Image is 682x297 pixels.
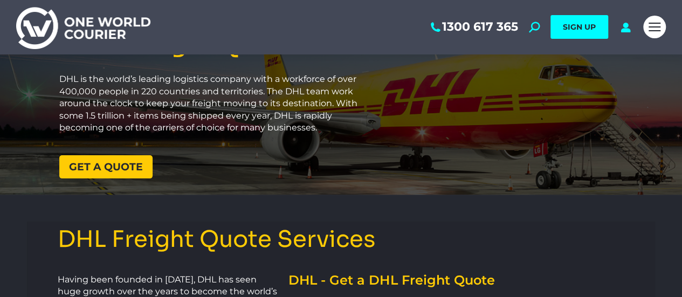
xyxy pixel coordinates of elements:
span: SIGN UP [563,22,596,32]
a: Mobile menu icon [643,16,666,38]
a: SIGN UP [550,15,608,39]
h1: DHL Freight Quote [59,29,368,58]
span: Get a quote [69,162,143,172]
a: Get a quote [59,155,153,178]
h3: DHL Freight Quote Services [58,227,625,252]
img: One World Courier [16,5,150,49]
h2: DHL - Get a DHL Freight Quote [288,274,624,287]
p: DHL is the world’s leading logistics company with a workforce of over 400,000 people in 220 count... [59,73,368,134]
a: 1300 617 365 [429,20,518,34]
